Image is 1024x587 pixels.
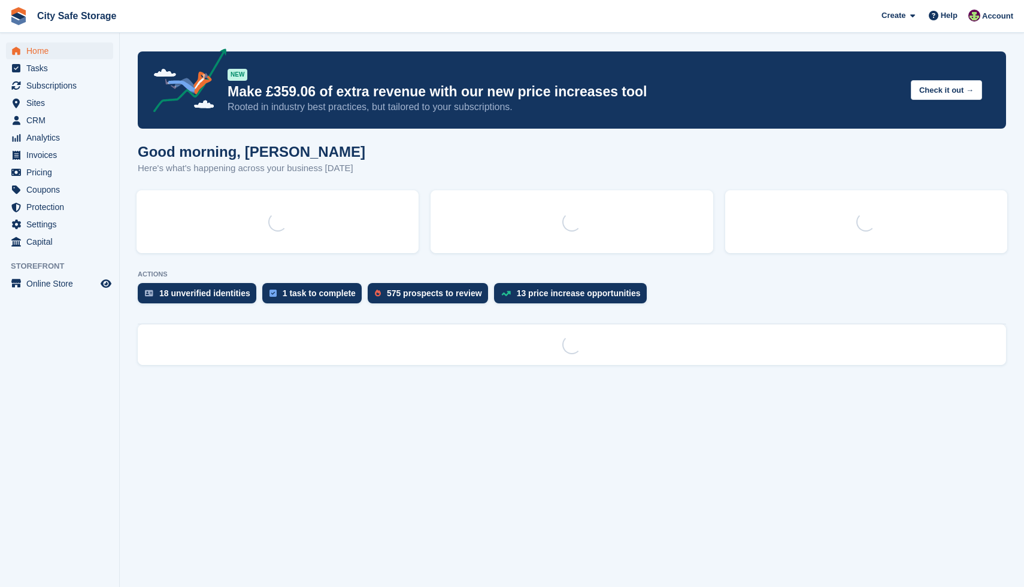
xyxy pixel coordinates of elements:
[26,129,98,146] span: Analytics
[26,216,98,233] span: Settings
[283,288,356,298] div: 1 task to complete
[138,283,262,309] a: 18 unverified identities
[32,6,121,26] a: City Safe Storage
[6,164,113,181] a: menu
[6,275,113,292] a: menu
[6,42,113,59] a: menu
[368,283,494,309] a: 575 prospects to review
[6,77,113,94] a: menu
[6,147,113,163] a: menu
[26,233,98,250] span: Capital
[26,95,98,111] span: Sites
[10,7,28,25] img: stora-icon-8386f47178a22dfd0bd8f6a31ec36ba5ce8667c1dd55bd0f319d3a0aa187defe.svg
[6,129,113,146] a: menu
[228,83,901,101] p: Make £359.06 of extra revenue with our new price increases tool
[269,290,277,297] img: task-75834270c22a3079a89374b754ae025e5fb1db73e45f91037f5363f120a921f8.svg
[26,275,98,292] span: Online Store
[159,288,250,298] div: 18 unverified identities
[26,112,98,129] span: CRM
[375,290,381,297] img: prospect-51fa495bee0391a8d652442698ab0144808aea92771e9ea1ae160a38d050c398.svg
[6,60,113,77] a: menu
[26,164,98,181] span: Pricing
[6,181,113,198] a: menu
[143,48,227,117] img: price-adjustments-announcement-icon-8257ccfd72463d97f412b2fc003d46551f7dbcb40ab6d574587a9cd5c0d94...
[26,60,98,77] span: Tasks
[968,10,980,22] img: Richie Miller
[228,101,901,114] p: Rooted in industry best practices, but tailored to your subscriptions.
[138,162,365,175] p: Here's what's happening across your business [DATE]
[6,112,113,129] a: menu
[138,144,365,160] h1: Good morning, [PERSON_NAME]
[6,233,113,250] a: menu
[941,10,958,22] span: Help
[982,10,1013,22] span: Account
[262,283,368,309] a: 1 task to complete
[26,42,98,59] span: Home
[228,69,247,81] div: NEW
[26,181,98,198] span: Coupons
[26,199,98,215] span: Protection
[11,260,119,272] span: Storefront
[501,291,511,296] img: price_increase_opportunities-93ffe204e8149a01c8c9dc8f82e8f89637d9d84a8eef4429ea346261dce0b2c0.svg
[6,95,113,111] a: menu
[387,288,482,298] div: 575 prospects to review
[6,216,113,233] a: menu
[99,276,113,291] a: Preview store
[911,80,982,100] button: Check it out →
[138,270,1006,278] p: ACTIONS
[517,288,641,298] div: 13 price increase opportunities
[26,77,98,94] span: Subscriptions
[26,147,98,163] span: Invoices
[6,199,113,215] a: menu
[881,10,905,22] span: Create
[145,290,153,297] img: verify_identity-adf6edd0f0f0b5bbfe63781bf79b02c33cf7c696d77639b501bdc392416b5a36.svg
[494,283,653,309] a: 13 price increase opportunities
